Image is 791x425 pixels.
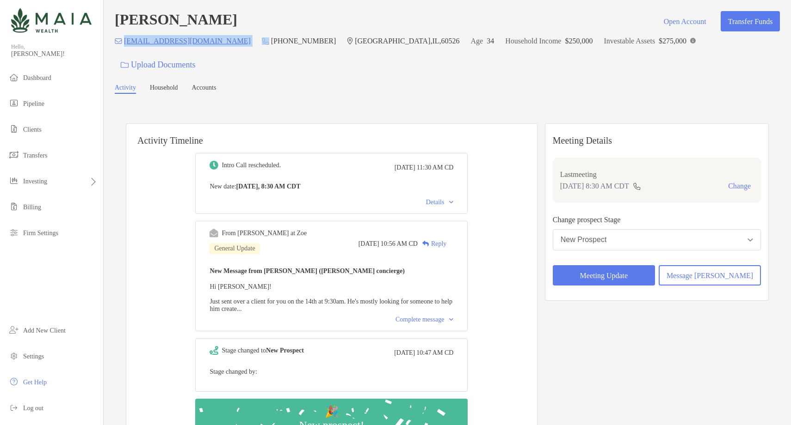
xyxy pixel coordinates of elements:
[23,152,47,159] span: Transfers
[124,35,251,47] p: [EMAIL_ADDRESS][DOMAIN_NAME]
[8,324,19,335] img: add_new_client icon
[8,227,19,238] img: firm-settings icon
[8,149,19,160] img: transfers icon
[416,349,453,357] span: 10:47 AM CD
[470,35,483,47] p: Age
[505,35,561,47] p: Household Income
[210,346,218,355] img: Event icon
[210,366,453,377] p: Stage changed by:
[23,230,58,237] span: Firm Settings
[8,72,19,83] img: dashboard icon
[656,11,713,31] button: Open Account
[23,327,66,334] span: Add New Client
[422,241,429,247] img: Reply icon
[553,229,761,250] button: New Prospect
[418,239,446,249] div: Reply
[126,124,537,146] h6: Activity Timeline
[381,240,418,248] span: 10:56 AM CD
[23,405,43,412] span: Log out
[23,379,47,386] span: Get Help
[8,376,19,387] img: get-help icon
[23,204,41,211] span: Billing
[8,123,19,134] img: clients icon
[394,349,415,357] span: [DATE]
[8,201,19,212] img: billing icon
[560,169,754,180] p: Last meeting
[721,11,780,31] button: Transfer Funds
[115,11,237,31] h4: [PERSON_NAME]
[210,181,453,192] p: New date :
[11,50,98,58] span: [PERSON_NAME]!
[271,35,336,47] p: [PHONE_NUMBER]
[236,183,301,190] b: [DATE], 8:30 AM CDT
[115,55,201,75] a: Upload Documents
[210,283,452,312] span: Hi [PERSON_NAME]! Just sent over a client for you on the 14th at 9:30am. He's mostly looking for ...
[426,199,454,206] div: Details
[150,84,178,94] a: Household
[449,201,453,204] img: Chevron icon
[210,267,405,274] b: New Message from [PERSON_NAME] ([PERSON_NAME] concierge)
[633,182,641,190] img: communication type
[347,37,353,45] img: Location Icon
[417,164,454,171] span: 11:30 AM CD
[23,126,42,133] span: Clients
[8,175,19,186] img: investing icon
[11,4,92,37] img: Zoe Logo
[8,97,19,109] img: pipeline icon
[121,62,129,68] img: button icon
[565,35,593,47] p: $250,000
[553,265,655,285] button: Meeting Update
[321,405,342,419] div: 🎉
[553,135,761,146] p: Meeting Details
[690,38,696,43] img: Info Icon
[560,180,629,192] p: [DATE] 8:30 AM CDT
[210,161,218,170] img: Event icon
[8,402,19,413] img: logout icon
[262,37,269,45] img: Phone Icon
[395,316,453,323] div: Complete message
[192,84,216,94] a: Accounts
[266,347,304,354] b: New Prospect
[748,238,753,242] img: Open dropdown arrow
[222,230,307,237] div: From [PERSON_NAME] at Zoe
[115,38,122,44] img: Email Icon
[115,84,136,94] a: Activity
[23,74,51,81] span: Dashboard
[23,353,44,360] span: Settings
[659,265,761,285] button: Message [PERSON_NAME]
[725,182,754,191] button: Change
[23,178,47,185] span: Investing
[358,240,379,248] span: [DATE]
[355,35,459,47] p: [GEOGRAPHIC_DATA] , IL , 60526
[487,35,494,47] p: 34
[8,350,19,361] img: settings icon
[222,347,303,354] div: Stage changed to
[449,318,453,321] img: Chevron icon
[23,100,44,107] span: Pipeline
[395,164,415,171] span: [DATE]
[210,243,260,254] div: General Update
[604,35,655,47] p: Investable Assets
[561,236,607,244] div: New Prospect
[222,162,281,169] div: Intro Call rescheduled.
[659,35,686,47] p: $275,000
[210,229,218,237] img: Event icon
[553,214,761,225] p: Change prospect Stage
